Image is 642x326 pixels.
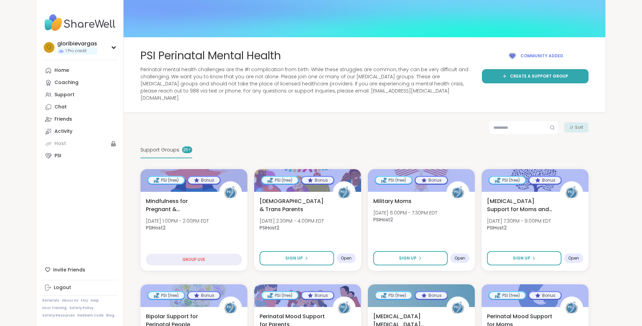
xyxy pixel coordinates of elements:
span: Sort [575,124,583,130]
div: Chat [54,104,67,110]
button: Sign Up [373,251,448,265]
div: PSI (free) [376,177,412,184]
div: Invite Friends [42,264,118,276]
span: PSI Perinatal Mental Health [140,48,281,63]
span: 1 Pro credit [65,48,87,54]
div: Logout [54,284,71,291]
span: [DATE] 2:30PM - 4:00PM EDT [260,218,324,224]
a: Safety Policy [69,306,93,310]
div: PSI (free) [489,177,525,184]
span: Support Groups [140,146,179,154]
div: Bonus [416,292,447,299]
span: [MEDICAL_DATA] Support for Moms and Birthing People [487,197,553,213]
div: 25 [182,146,192,153]
a: PSI [42,150,118,162]
b: PSIHost2 [373,216,393,223]
span: Community added [521,53,563,59]
div: Bonus [529,292,561,299]
div: Coaching [54,79,79,86]
div: Support [54,91,74,98]
a: Safety Resources [42,313,75,318]
b: PSIHost2 [260,224,279,231]
span: Mindfulness for Pregnant & [MEDICAL_DATA] Parents [146,197,212,213]
img: PSIHost2 [220,298,241,319]
span: Sign Up [399,255,417,261]
div: PSI [54,152,61,159]
img: PSIHost2 [334,182,355,203]
div: PSI (free) [148,177,184,184]
pre: + [188,147,191,153]
button: Sign Up [260,251,334,265]
a: Chat [42,101,118,113]
span: Sign Up [513,255,530,261]
button: Community added [482,48,589,64]
a: Activity [42,125,118,138]
img: PSIHost2 [334,298,355,319]
a: Home [42,64,118,77]
div: Bonus [416,177,447,184]
div: gloribievargas [57,40,97,47]
div: PSI (free) [148,292,184,299]
div: PSI (free) [376,292,412,299]
a: Friends [42,113,118,125]
span: Open [568,256,579,261]
a: Create a support group [482,69,589,83]
img: PSIHost2 [561,182,582,203]
a: Support [42,89,118,101]
span: Create a support group [510,73,568,79]
div: Bonus [302,292,333,299]
span: [DATE] 7:30PM - 9:00PM EDT [487,218,551,224]
span: Open [455,256,465,261]
div: Bonus [188,177,220,184]
a: Coaching [42,77,118,89]
div: Activity [54,128,72,135]
b: PSIHost2 [487,224,507,231]
div: GROUP LIVE [146,254,242,265]
div: Bonus [302,177,333,184]
span: Sign Up [285,255,303,261]
div: Friends [54,116,72,123]
span: Military Moms [373,197,412,205]
div: Bonus [529,177,561,184]
img: PSIHost2 [220,182,241,203]
a: Blog [106,313,114,318]
span: Perinatal mental health challenges are the #1 complication from birth. While these struggles are ... [140,66,474,102]
div: PSI (free) [262,177,298,184]
div: PSI (free) [489,292,525,299]
img: ShareWell Nav Logo [42,11,118,35]
span: g [47,43,51,52]
span: [DATE] 1:00PM - 2:00PM EDT [146,218,209,224]
div: Host [54,140,66,147]
div: Home [54,67,69,74]
a: Redeem Code [78,313,104,318]
a: Help [91,298,99,303]
div: PSI (free) [262,292,298,299]
img: PSIHost2 [561,298,582,319]
a: FAQ [81,298,88,303]
div: Bonus [188,292,220,299]
a: Host Training [42,306,67,310]
a: Logout [42,282,118,294]
span: [DATE] 6:00PM - 7:30PM EDT [373,209,437,216]
a: Host [42,138,118,150]
img: PSIHost2 [447,182,468,203]
span: Open [341,256,352,261]
a: Referrals [42,298,59,303]
span: [DEMOGRAPHIC_DATA] & Trans Parents [260,197,325,213]
button: Sign Up [487,251,561,265]
b: PSIHost2 [146,224,165,231]
img: PSIHost2 [447,298,468,319]
a: About Us [62,298,78,303]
